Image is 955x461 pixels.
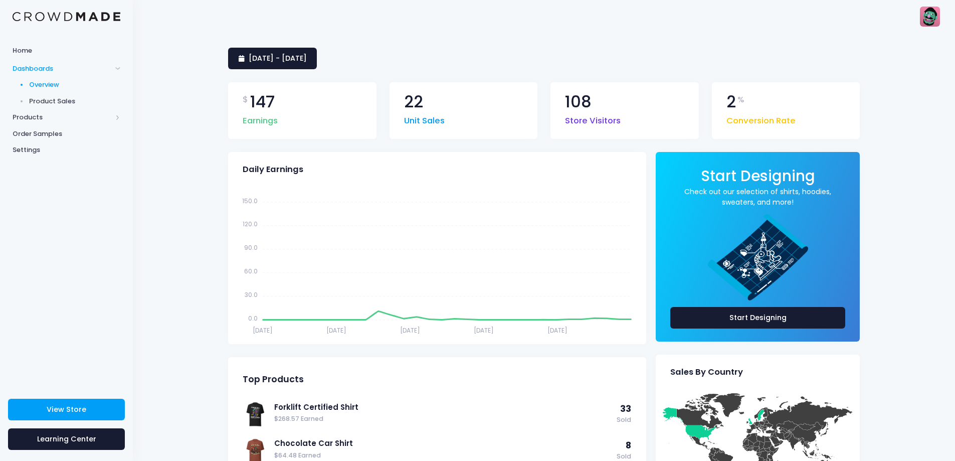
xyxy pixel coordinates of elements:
span: Products [13,112,112,122]
a: View Store [8,399,125,420]
span: $64.48 Earned [274,451,612,460]
tspan: 30.0 [245,290,258,299]
span: Sold [617,415,631,425]
span: Order Samples [13,129,120,139]
span: Overview [29,80,121,90]
span: $268.57 Earned [274,414,612,424]
span: $ [243,94,248,106]
tspan: [DATE] [547,326,567,334]
a: Start Designing [670,307,845,329]
tspan: 60.0 [244,267,258,275]
span: 108 [565,94,592,110]
span: Top Products [243,374,304,385]
a: Chocolate Car Shirt [274,438,612,449]
img: User [920,7,940,27]
span: 2 [726,94,736,110]
span: 147 [250,94,275,110]
tspan: [DATE] [326,326,346,334]
span: 33 [620,403,631,415]
a: [DATE] - [DATE] [228,48,317,69]
span: Daily Earnings [243,165,303,175]
span: [DATE] - [DATE] [249,53,307,63]
span: Start Designing [701,166,815,186]
span: Settings [13,145,120,155]
tspan: 90.0 [244,243,258,252]
img: Logo [13,12,120,22]
span: 22 [404,94,423,110]
span: Learning Center [37,434,96,444]
span: Home [13,46,120,56]
a: Forklift Certified Shirt [274,402,612,413]
span: Unit Sales [404,110,445,127]
span: Dashboards [13,64,112,74]
tspan: 150.0 [242,196,258,205]
tspan: [DATE] [253,326,273,334]
a: Learning Center [8,428,125,450]
span: 8 [626,439,631,451]
span: Conversion Rate [726,110,796,127]
tspan: [DATE] [400,326,420,334]
a: Check out our selection of shirts, hoodies, sweaters, and more! [670,187,845,208]
span: Earnings [243,110,278,127]
span: % [737,94,744,106]
span: Store Visitors [565,110,621,127]
tspan: 120.0 [243,220,258,228]
a: Start Designing [701,174,815,184]
tspan: [DATE] [474,326,494,334]
span: Sales By Country [670,367,743,377]
span: Product Sales [29,96,121,106]
tspan: 0.0 [248,314,258,323]
span: View Store [47,404,86,414]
